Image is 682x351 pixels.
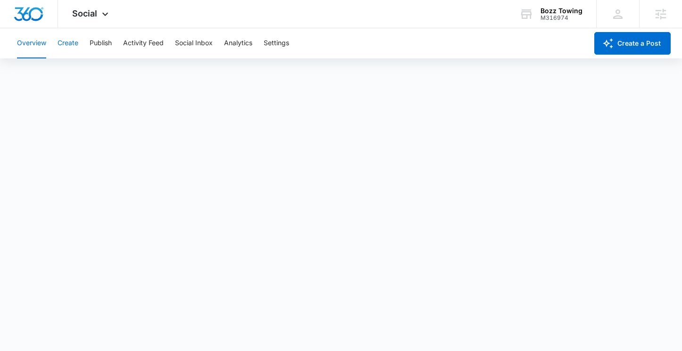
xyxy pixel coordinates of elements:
div: account name [541,7,582,15]
button: Activity Feed [123,28,164,58]
button: Social Inbox [175,28,213,58]
div: account id [541,15,582,21]
button: Publish [90,28,112,58]
span: Social [72,8,97,18]
button: Overview [17,28,46,58]
button: Analytics [224,28,252,58]
button: Create [58,28,78,58]
button: Settings [264,28,289,58]
button: Create a Post [594,32,671,55]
